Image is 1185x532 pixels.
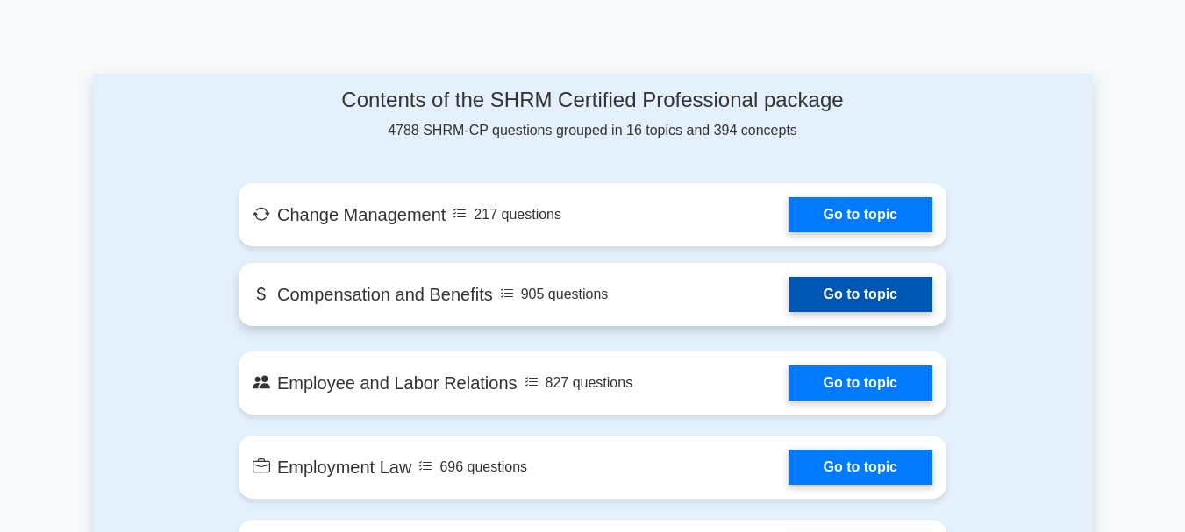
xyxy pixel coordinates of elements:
h4: Contents of the SHRM Certified Professional package [239,88,946,113]
a: Go to topic [789,365,932,401]
a: Go to topic [789,197,932,232]
a: Go to topic [789,277,932,312]
div: 4788 SHRM-CP questions grouped in 16 topics and 394 concepts [239,88,946,141]
a: Go to topic [789,450,932,485]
